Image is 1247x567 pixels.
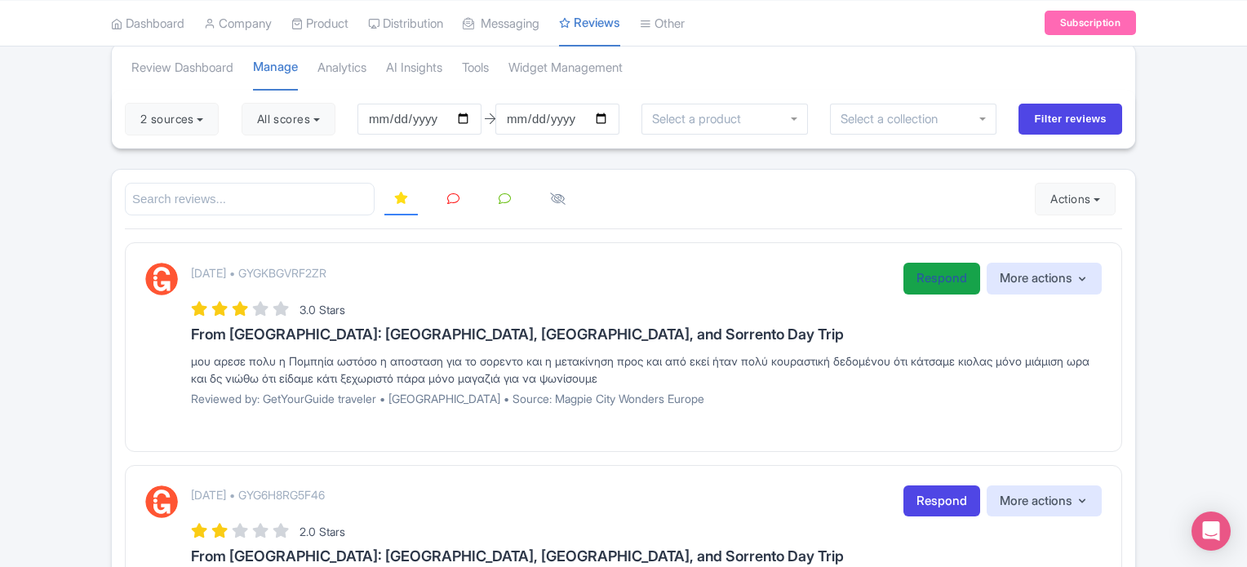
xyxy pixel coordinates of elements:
[191,326,1102,343] h3: From [GEOGRAPHIC_DATA]: [GEOGRAPHIC_DATA], [GEOGRAPHIC_DATA], and Sorrento Day Trip
[145,485,178,518] img: GetYourGuide Logo
[191,548,1102,565] h3: From [GEOGRAPHIC_DATA]: [GEOGRAPHIC_DATA], [GEOGRAPHIC_DATA], and Sorrento Day Trip
[300,525,345,538] span: 2.0 Stars
[191,352,1102,387] div: μου αρεσε πολυ η Πομπηία ωστόσο η αποσταση για το σορεντο και η μετακίνηση προς και από εκεί ήταν...
[111,1,184,46] a: Dashboard
[131,46,233,91] a: Review Dashboard
[242,103,335,135] button: All scores
[1192,512,1231,551] div: Open Intercom Messenger
[300,303,345,317] span: 3.0 Stars
[253,45,298,91] a: Manage
[191,486,325,503] p: [DATE] • GYG6H8RG5F46
[368,1,443,46] a: Distribution
[1045,11,1136,35] a: Subscription
[652,112,750,126] input: Select a product
[903,263,980,295] a: Respond
[125,183,375,216] input: Search reviews...
[145,263,178,295] img: GetYourGuide Logo
[640,1,685,46] a: Other
[508,46,623,91] a: Widget Management
[291,1,348,46] a: Product
[386,46,442,91] a: AI Insights
[191,390,1102,407] p: Reviewed by: GetYourGuide traveler • [GEOGRAPHIC_DATA] • Source: Magpie City Wonders Europe
[903,485,980,517] a: Respond
[462,46,489,91] a: Tools
[987,263,1102,295] button: More actions
[463,1,539,46] a: Messaging
[125,103,219,135] button: 2 sources
[1018,104,1122,135] input: Filter reviews
[841,112,949,126] input: Select a collection
[1035,183,1116,215] button: Actions
[191,264,326,281] p: [DATE] • GYGKBGVRF2ZR
[317,46,366,91] a: Analytics
[204,1,272,46] a: Company
[987,485,1102,517] button: More actions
